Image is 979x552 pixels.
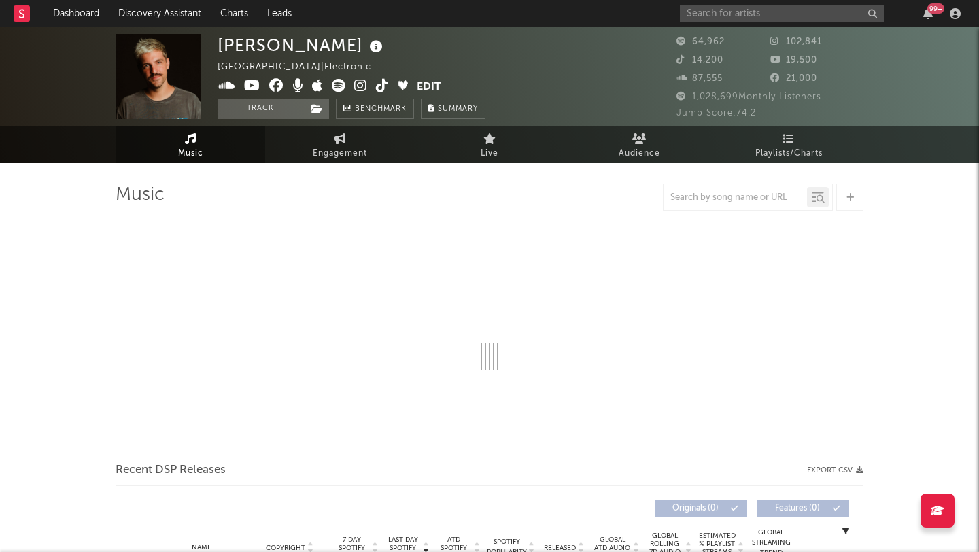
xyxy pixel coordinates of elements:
[770,56,817,65] span: 19,500
[755,145,823,162] span: Playlists/Charts
[676,74,723,83] span: 87,555
[564,126,714,163] a: Audience
[770,74,817,83] span: 21,000
[655,500,747,517] button: Originals(0)
[265,126,415,163] a: Engagement
[415,126,564,163] a: Live
[336,99,414,119] a: Benchmark
[116,126,265,163] a: Music
[417,79,441,96] button: Edit
[218,34,386,56] div: [PERSON_NAME]
[807,466,863,475] button: Export CSV
[481,145,498,162] span: Live
[680,5,884,22] input: Search for artists
[421,99,485,119] button: Summary
[664,504,727,513] span: Originals ( 0 )
[116,462,226,479] span: Recent DSP Releases
[266,544,305,552] span: Copyright
[676,92,821,101] span: 1,028,699 Monthly Listeners
[619,145,660,162] span: Audience
[664,192,807,203] input: Search by song name or URL
[923,8,933,19] button: 99+
[927,3,944,14] div: 99 +
[676,56,723,65] span: 14,200
[178,145,203,162] span: Music
[676,109,756,118] span: Jump Score: 74.2
[218,59,387,75] div: [GEOGRAPHIC_DATA] | Electronic
[438,105,478,113] span: Summary
[355,101,407,118] span: Benchmark
[714,126,863,163] a: Playlists/Charts
[770,37,822,46] span: 102,841
[676,37,725,46] span: 64,962
[313,145,367,162] span: Engagement
[544,544,576,552] span: Released
[766,504,829,513] span: Features ( 0 )
[757,500,849,517] button: Features(0)
[218,99,303,119] button: Track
